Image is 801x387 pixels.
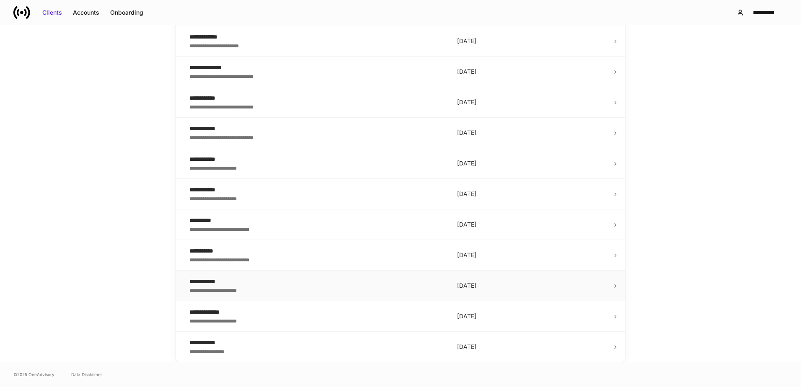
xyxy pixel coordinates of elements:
[457,281,605,290] p: [DATE]
[457,67,605,76] p: [DATE]
[457,312,605,320] p: [DATE]
[73,8,99,17] div: Accounts
[37,6,67,19] button: Clients
[105,6,149,19] button: Onboarding
[457,98,605,106] p: [DATE]
[457,343,605,351] p: [DATE]
[457,220,605,229] p: [DATE]
[457,251,605,259] p: [DATE]
[457,159,605,168] p: [DATE]
[13,371,54,378] span: © 2025 OneAdvisory
[457,37,605,45] p: [DATE]
[457,190,605,198] p: [DATE]
[110,8,143,17] div: Onboarding
[42,8,62,17] div: Clients
[67,6,105,19] button: Accounts
[71,371,102,378] a: Data Disclaimer
[457,129,605,137] p: [DATE]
